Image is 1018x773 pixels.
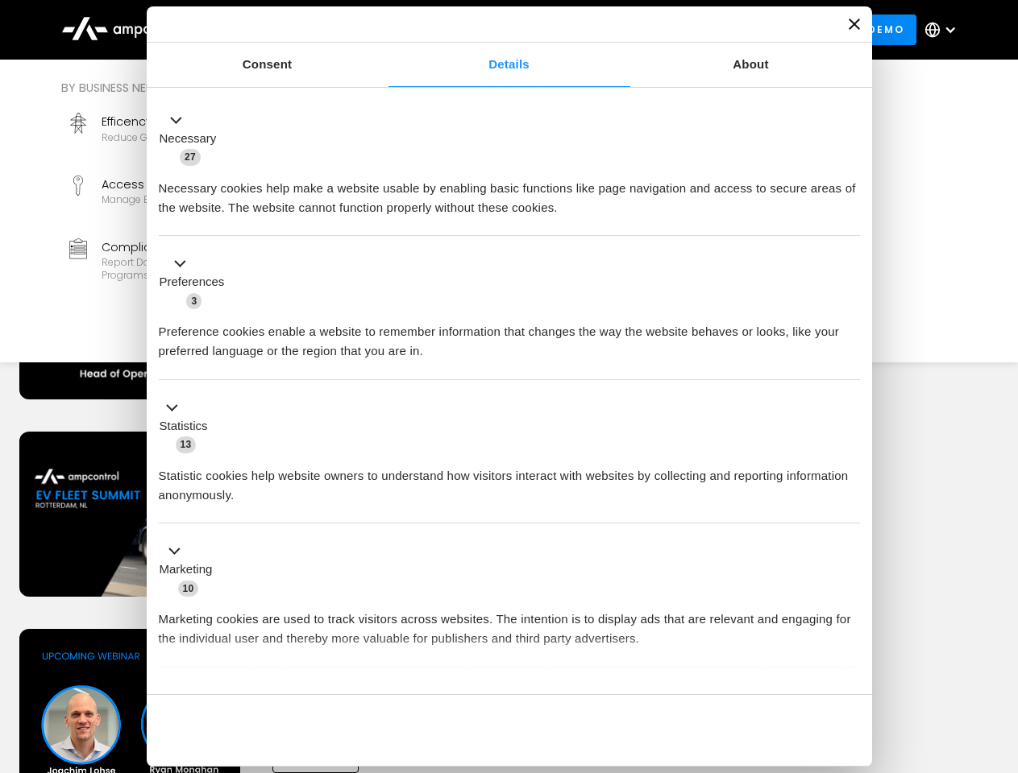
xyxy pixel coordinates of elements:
a: Consent [147,43,389,87]
button: Statistics (13) [159,398,218,454]
button: Preferences (3) [159,254,235,311]
div: Necessary cookies help make a website usable by enabling basic functions like page navigation and... [159,167,860,217]
div: Preference cookies enable a website to remember information that changes the way the website beha... [159,310,860,361]
label: Statistics [160,417,208,436]
button: Necessary (27) [159,110,226,167]
label: Necessary [160,130,217,148]
button: Close banner [849,19,860,30]
div: Manage EV charger security and access [102,193,296,206]
div: Statistic cookies help website owners to understand how visitors interact with websites by collec... [159,454,860,505]
span: 10 [178,581,199,597]
div: Efficency [102,113,287,130]
span: 27 [180,149,201,165]
a: EfficencyReduce grid contraints and fuel costs [61,106,319,163]
div: Report data and stay compliant with EV programs [102,256,313,281]
a: Details [389,43,630,87]
a: Access ControlManage EV charger security and access [61,169,319,225]
div: Marketing cookies are used to track visitors across websites. The intention is to display ads tha... [159,597,860,648]
button: Marketing (10) [159,542,222,598]
div: Access Control [102,176,296,193]
div: Compliance [102,238,313,256]
span: 13 [176,436,197,453]
label: Marketing [160,560,213,579]
div: Reduce grid contraints and fuel costs [102,131,287,144]
label: Preferences [160,273,225,291]
button: Unclassified (2) [159,685,291,705]
span: 2 [266,688,281,704]
div: By business need [61,79,584,97]
button: Okay [628,707,859,754]
a: ComplianceReport data and stay compliant with EV programs [61,232,319,288]
span: 3 [186,293,202,309]
a: About [630,43,872,87]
